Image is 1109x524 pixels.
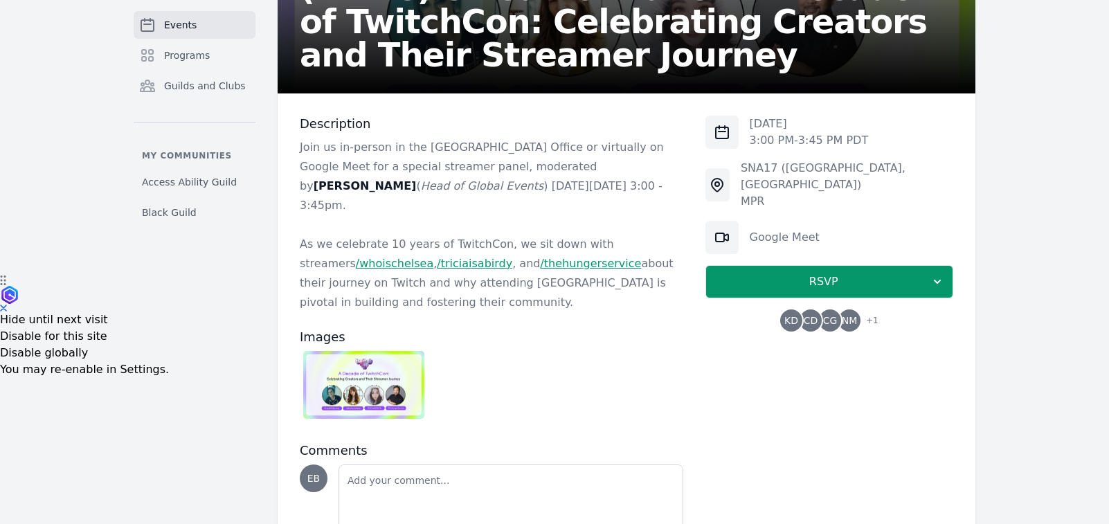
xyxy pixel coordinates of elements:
span: Events [164,18,197,32]
p: Join us in-person in the [GEOGRAPHIC_DATA] Office or virtually on Google Meet for a special strea... [300,138,683,215]
span: CG [823,316,838,325]
span: Guilds and Clubs [164,79,246,93]
span: RSVP [717,273,930,290]
p: As we celebrate 10 years of TwitchCon, we sit down with streamers , , and about their journey on ... [300,235,683,312]
h3: Images [300,329,683,345]
a: Events [134,11,255,39]
button: RSVP [705,265,953,298]
span: Access Ability Guild [142,175,237,189]
span: NM [842,316,858,325]
span: KD [784,316,798,325]
img: SNA17%20Streamer%20Panel%20Graphic.jpg [303,351,424,419]
em: Head of Global Events [421,179,544,192]
h3: Description [300,116,683,132]
a: /thehungerservice [540,257,641,270]
a: Guilds and Clubs [134,72,255,100]
h3: Comments [300,442,683,459]
p: [DATE] [750,116,869,132]
a: /whoischelsea [356,257,433,270]
div: MPR [741,193,953,210]
p: 3:00 PM - 3:45 PM PDT [750,132,869,149]
span: + 1 [858,312,878,332]
a: Black Guild [134,200,255,225]
a: Programs [134,42,255,69]
span: Programs [164,48,210,62]
strong: [PERSON_NAME] [314,179,417,192]
span: Black Guild [142,206,197,219]
a: Google Meet [750,231,820,244]
a: Access Ability Guild [134,170,255,195]
div: SNA17 ([GEOGRAPHIC_DATA], [GEOGRAPHIC_DATA]) [741,160,953,193]
p: My communities [134,150,255,161]
a: /triciaisabirdy [437,257,512,270]
span: CD [804,316,818,325]
span: EB [307,473,320,483]
nav: Sidebar [134,11,255,225]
